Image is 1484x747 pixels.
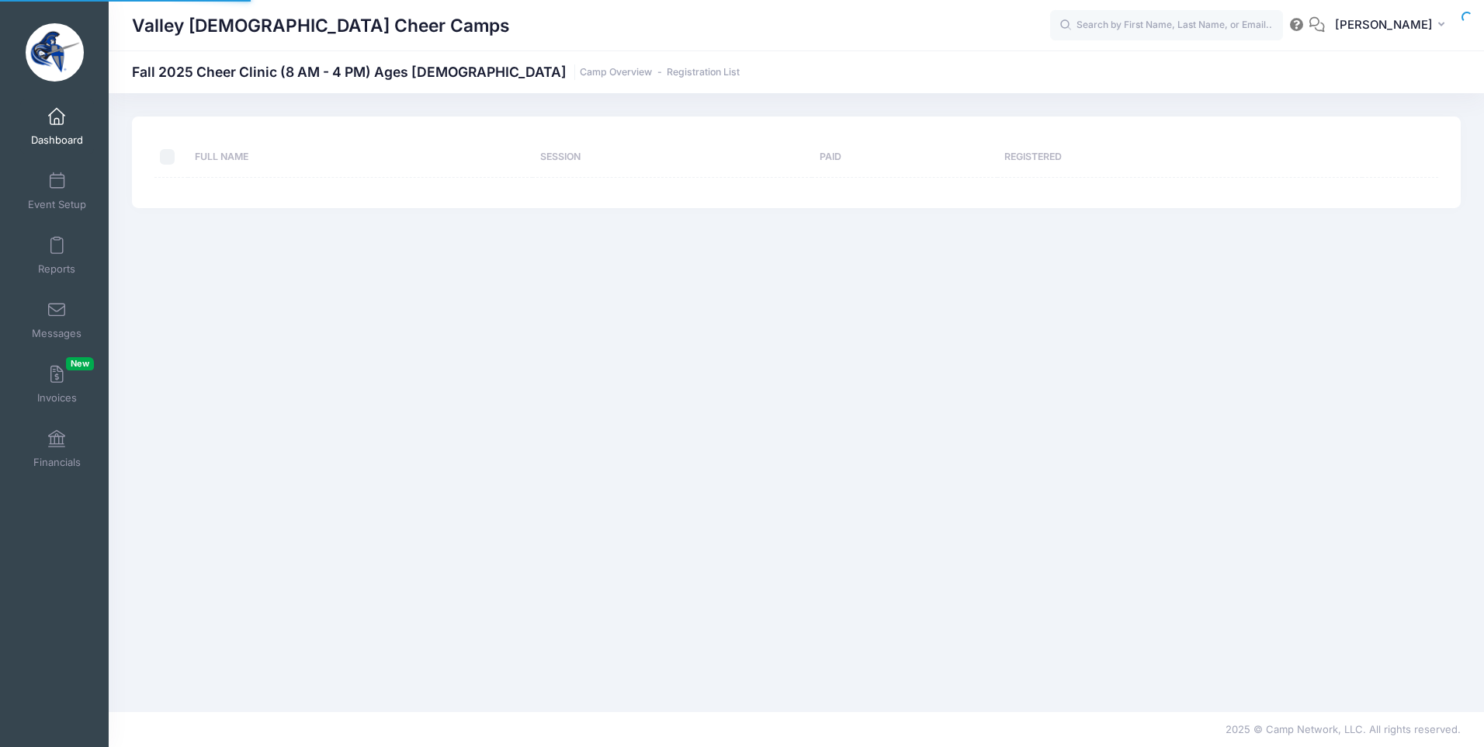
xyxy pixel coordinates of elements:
[997,137,1362,178] th: Registered
[20,228,94,283] a: Reports
[812,137,997,178] th: Paid
[20,99,94,154] a: Dashboard
[667,67,740,78] a: Registration List
[20,357,94,412] a: InvoicesNew
[1050,10,1283,41] input: Search by First Name, Last Name, or Email...
[1325,8,1461,43] button: [PERSON_NAME]
[28,198,86,211] span: Event Setup
[532,137,811,178] th: Session
[20,293,94,347] a: Messages
[1226,723,1461,735] span: 2025 © Camp Network, LLC. All rights reserved.
[1335,16,1433,33] span: [PERSON_NAME]
[37,391,77,405] span: Invoices
[580,67,652,78] a: Camp Overview
[132,64,740,80] h1: Fall 2025 Cheer Clinic (8 AM - 4 PM) Ages [DEMOGRAPHIC_DATA]
[32,327,81,340] span: Messages
[188,137,533,178] th: Full Name
[38,262,75,276] span: Reports
[132,8,510,43] h1: Valley [DEMOGRAPHIC_DATA] Cheer Camps
[33,456,81,469] span: Financials
[20,164,94,218] a: Event Setup
[26,23,84,82] img: Valley Christian Cheer Camps
[66,357,94,370] span: New
[20,422,94,476] a: Financials
[31,134,83,147] span: Dashboard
